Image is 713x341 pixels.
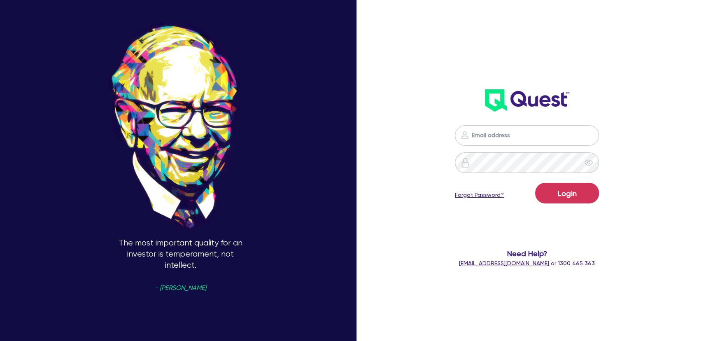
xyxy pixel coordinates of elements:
span: - [PERSON_NAME] [155,285,206,291]
input: Email address [455,125,599,146]
span: or 1300 465 363 [459,260,595,266]
span: eye [585,159,593,167]
a: [EMAIL_ADDRESS][DOMAIN_NAME] [459,260,549,266]
img: wH2k97JdezQIQAAAABJRU5ErkJggg== [485,89,569,112]
img: icon-password [460,158,470,168]
a: Forgot Password? [455,191,504,199]
span: Need Help? [433,248,621,259]
button: Login [535,183,599,203]
img: icon-password [460,130,470,140]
